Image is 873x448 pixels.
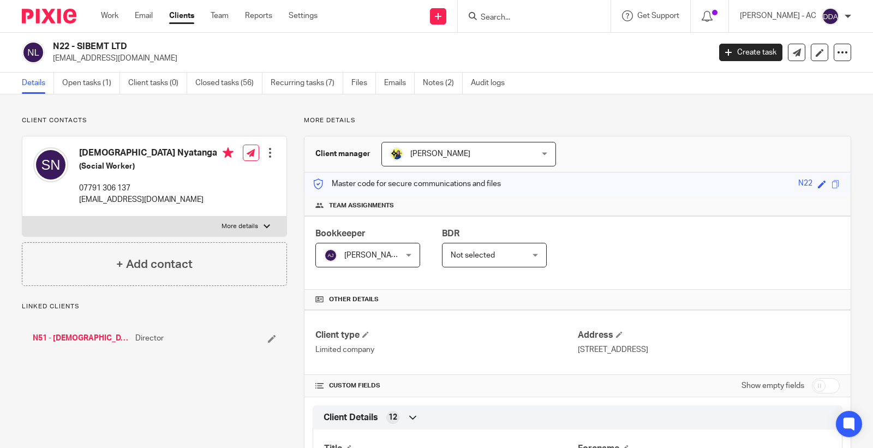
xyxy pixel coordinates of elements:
[79,194,234,205] p: [EMAIL_ADDRESS][DOMAIN_NAME]
[315,344,577,355] p: Limited company
[62,73,120,94] a: Open tasks (1)
[101,10,118,21] a: Work
[313,178,501,189] p: Master code for secure communications and files
[423,73,463,94] a: Notes (2)
[822,8,839,25] img: svg%3E
[223,147,234,158] i: Primary
[315,229,366,238] span: Bookkeeper
[578,330,840,341] h4: Address
[33,333,130,344] a: N51 - [DEMOGRAPHIC_DATA] NYATANGA
[324,249,337,262] img: svg%3E
[289,10,318,21] a: Settings
[211,10,229,21] a: Team
[740,10,816,21] p: [PERSON_NAME] - AC
[79,183,234,194] p: 07791 306 137
[388,412,397,423] span: 12
[135,333,164,344] span: Director
[169,10,194,21] a: Clients
[410,150,470,158] span: [PERSON_NAME]
[271,73,343,94] a: Recurring tasks (7)
[79,161,234,172] h5: (Social Worker)
[578,344,840,355] p: [STREET_ADDRESS]
[324,412,378,423] span: Client Details
[480,13,578,23] input: Search
[344,252,404,259] span: [PERSON_NAME]
[742,380,804,391] label: Show empty fields
[719,44,782,61] a: Create task
[128,73,187,94] a: Client tasks (0)
[304,116,851,125] p: More details
[53,41,573,52] h2: N22 - SIBEMT LTD
[33,147,68,182] img: svg%3E
[329,201,394,210] span: Team assignments
[79,147,234,161] h4: [DEMOGRAPHIC_DATA] Nyatanga
[384,73,415,94] a: Emails
[315,330,577,341] h4: Client type
[116,256,193,273] h4: + Add contact
[222,222,258,231] p: More details
[351,73,376,94] a: Files
[135,10,153,21] a: Email
[315,148,370,159] h3: Client manager
[22,302,287,311] p: Linked clients
[442,229,459,238] span: BDR
[390,147,403,160] img: Bobo-Starbridge%201.jpg
[471,73,513,94] a: Audit logs
[53,53,703,64] p: [EMAIL_ADDRESS][DOMAIN_NAME]
[798,178,812,190] div: N22
[22,9,76,23] img: Pixie
[245,10,272,21] a: Reports
[195,73,262,94] a: Closed tasks (56)
[315,381,577,390] h4: CUSTOM FIELDS
[637,12,679,20] span: Get Support
[329,295,379,304] span: Other details
[22,73,54,94] a: Details
[22,41,45,64] img: svg%3E
[451,252,495,259] span: Not selected
[22,116,287,125] p: Client contacts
